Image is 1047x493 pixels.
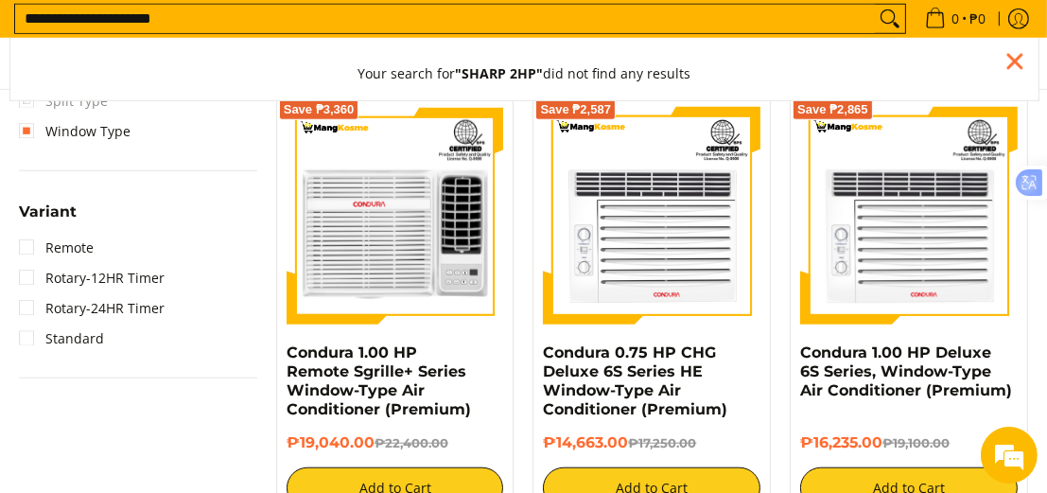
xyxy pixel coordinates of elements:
a: Condura 0.75 HP CHG Deluxe 6S Series HE Window-Type Air Conditioner (Premium) [543,343,727,418]
a: Remote [19,233,94,263]
a: Rotary-24HR Timer [19,293,165,324]
del: ₱19,100.00 [882,435,950,450]
img: condura-sgrille-series-window-type-remote-aircon-premium-full-view-mang-kosme [287,107,504,325]
del: ₱17,250.00 [628,435,696,450]
h6: ₱14,663.00 [543,433,760,453]
a: Condura 1.00 HP Deluxe 6S Series, Window-Type Air Conditioner (Premium) [800,343,1012,399]
img: Condura 1.00 HP Deluxe 6S Series, Window-Type Air Conditioner (Premium) [800,107,1018,325]
span: • [919,9,991,29]
a: Window Type [19,116,131,147]
textarea: Type your message and hit 'Enter' [9,308,360,375]
span: Save ₱2,865 [797,104,868,115]
span: We're online! [110,134,261,326]
span: 0 [949,12,962,26]
img: Condura 0.75 HP CHG Deluxe 6S Series HE Window-Type Air Conditioner (Premium) [543,107,760,325]
span: ₱0 [967,12,988,26]
span: Save ₱2,587 [540,104,611,115]
span: Save ₱3,360 [284,104,355,115]
a: Condura 1.00 HP Remote Sgrille+ Series Window-Type Air Conditioner (Premium) [287,343,471,418]
del: ₱22,400.00 [375,435,448,450]
div: Close pop up [1001,47,1029,76]
h6: ₱19,040.00 [287,433,504,453]
div: Chat with us now [98,106,318,131]
span: Variant [19,204,77,220]
button: Your search for"SHARP 2HP"did not find any results [340,47,710,100]
strong: "SHARP 2HP" [456,64,544,82]
div: Minimize live chat window [310,9,356,55]
a: Rotary-12HR Timer [19,263,165,293]
button: Search [875,5,905,33]
summary: Open [19,204,77,234]
h6: ₱16,235.00 [800,433,1018,453]
a: Standard [19,324,104,354]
